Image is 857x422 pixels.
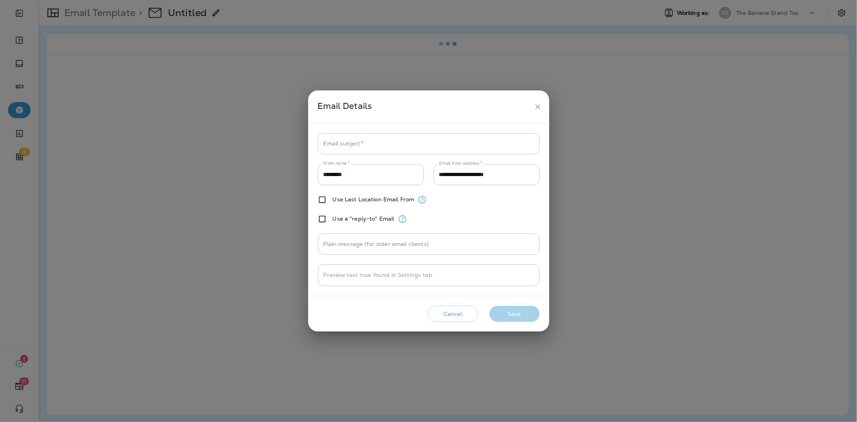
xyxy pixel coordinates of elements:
[333,215,395,222] label: Use a "reply-to" Email
[323,160,350,166] label: From name
[318,99,530,114] div: Email Details
[439,160,482,166] label: Email from address
[530,99,545,114] button: close
[333,196,415,203] label: Use Last Location Email From
[428,306,478,322] button: Cancel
